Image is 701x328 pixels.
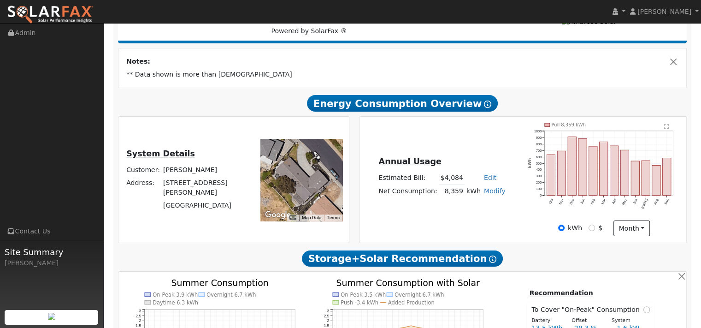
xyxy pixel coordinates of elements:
span: Storage+Solar Recommendation [302,250,503,267]
text: 1.5 [135,323,141,328]
img: Google [263,209,293,221]
label: $ [598,223,602,233]
td: Customer: [125,163,162,176]
span: [PERSON_NAME] [637,8,691,15]
text: 200 [536,181,542,185]
text: Dec [569,198,575,205]
a: Terms (opens in new tab) [327,215,340,220]
rect: onclick="" [652,166,660,196]
div: Offset [567,317,607,325]
text:  [664,124,669,129]
div: [PERSON_NAME] [5,258,99,268]
i: Show Help [489,256,496,263]
rect: onclick="" [620,150,629,196]
text: 2 [327,318,330,323]
rect: onclick="" [568,137,576,196]
img: retrieve [48,313,55,320]
text: Aug [653,198,660,206]
rect: onclick="" [642,161,650,196]
rect: onclick="" [547,155,555,195]
text: 400 [536,168,542,172]
u: System Details [126,149,195,158]
text: Mar [601,198,607,205]
button: Keyboard shortcuts [289,215,296,221]
td: Net Consumption: [377,185,439,198]
button: month [613,221,650,236]
span: Site Summary [5,246,99,258]
text: 2.5 [135,313,141,318]
text: 0 [540,193,542,197]
text: Jan [579,198,585,205]
td: $4,084 [439,172,465,185]
text: Feb [590,198,596,205]
td: ** Data shown is more than [DEMOGRAPHIC_DATA] [125,68,680,81]
text: Oct [548,198,554,205]
text: 3 [327,309,330,313]
circle: onclick="" [411,325,412,326]
text: Overnight 6.7 kWh [206,291,256,298]
circle: onclick="" [417,326,418,328]
text: 3 [139,309,141,313]
text: [DATE] [641,198,649,210]
text: kWh [528,158,532,168]
text: Push -3.4 kWh [341,299,379,306]
a: Edit [484,174,496,181]
text: Added Production [389,299,435,306]
text: 100 [536,187,542,191]
img: SolarFax [7,5,94,24]
u: Recommendation [529,289,593,297]
td: [GEOGRAPHIC_DATA] [162,199,248,212]
i: Show Help [484,101,491,108]
button: Map Data [302,215,321,221]
td: Address: [125,177,162,199]
text: 800 [536,142,542,146]
text: Nov [558,198,565,205]
text: May [621,198,628,206]
text: Overnight 6.7 kWh [395,291,445,298]
label: kWh [568,223,582,233]
text: Apr [611,198,617,205]
text: Pull 8,359 kWh [552,123,586,128]
text: 500 [536,161,542,166]
a: Modify [484,187,506,195]
rect: onclick="" [589,146,597,196]
text: 1.5 [324,323,330,328]
td: 8,359 [439,185,465,198]
rect: onclick="" [600,142,608,196]
text: 2 [139,318,141,323]
span: Energy Consumption Overview [307,95,498,112]
text: 1000 [534,130,542,134]
text: Jun [632,198,638,205]
text: 900 [536,136,542,140]
text: 600 [536,155,542,159]
rect: onclick="" [663,158,671,196]
text: Summer Consumption [171,277,269,287]
text: 2.5 [324,313,330,318]
a: Open this area in Google Maps (opens a new window) [263,209,293,221]
td: kWh [465,185,482,198]
td: [PERSON_NAME] [162,163,248,176]
text: 700 [536,149,542,153]
input: $ [589,225,595,231]
text: Summer Consumption with Solar [336,277,480,287]
td: Estimated Bill: [377,172,439,185]
button: Close [669,57,678,66]
rect: onclick="" [631,161,639,196]
div: Battery [527,317,567,325]
td: [STREET_ADDRESS][PERSON_NAME] [162,177,248,199]
input: kWh [558,225,565,231]
div: System [607,317,647,325]
strong: Notes: [126,58,150,65]
circle: onclick="" [404,326,406,328]
text: On-Peak 3.5 kWh [341,291,386,298]
text: On-Peak 3.9 kWh [153,291,198,298]
text: Sep [664,198,670,206]
rect: onclick="" [610,146,619,196]
text: 300 [536,174,542,179]
span: To Cover "On-Peak" Consumption [531,305,643,315]
rect: onclick="" [578,139,587,196]
u: Annual Usage [378,157,441,166]
rect: onclick="" [557,151,566,196]
text: Daytime 6.3 kWh [153,299,198,306]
